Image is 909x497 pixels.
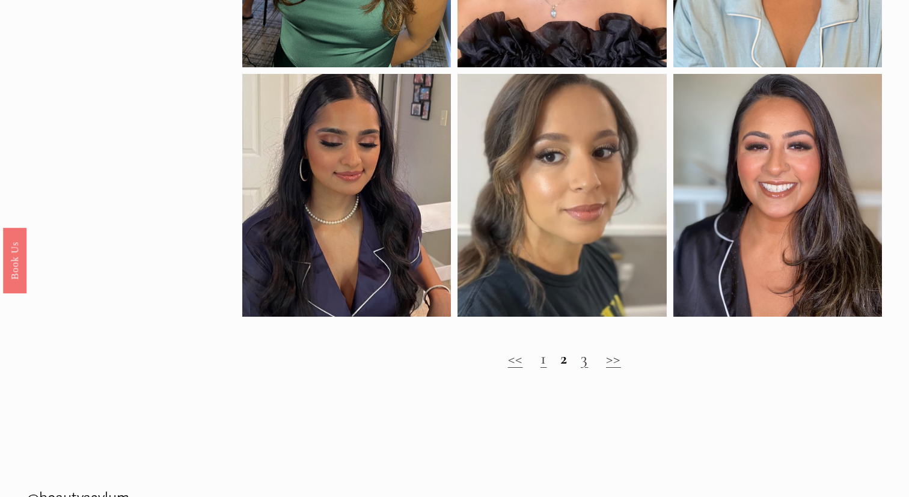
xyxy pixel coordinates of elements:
[3,227,26,293] a: Book Us
[540,348,546,368] a: 1
[508,348,523,368] a: <<
[581,348,588,368] a: 3
[606,348,621,368] a: >>
[560,348,568,368] strong: 2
